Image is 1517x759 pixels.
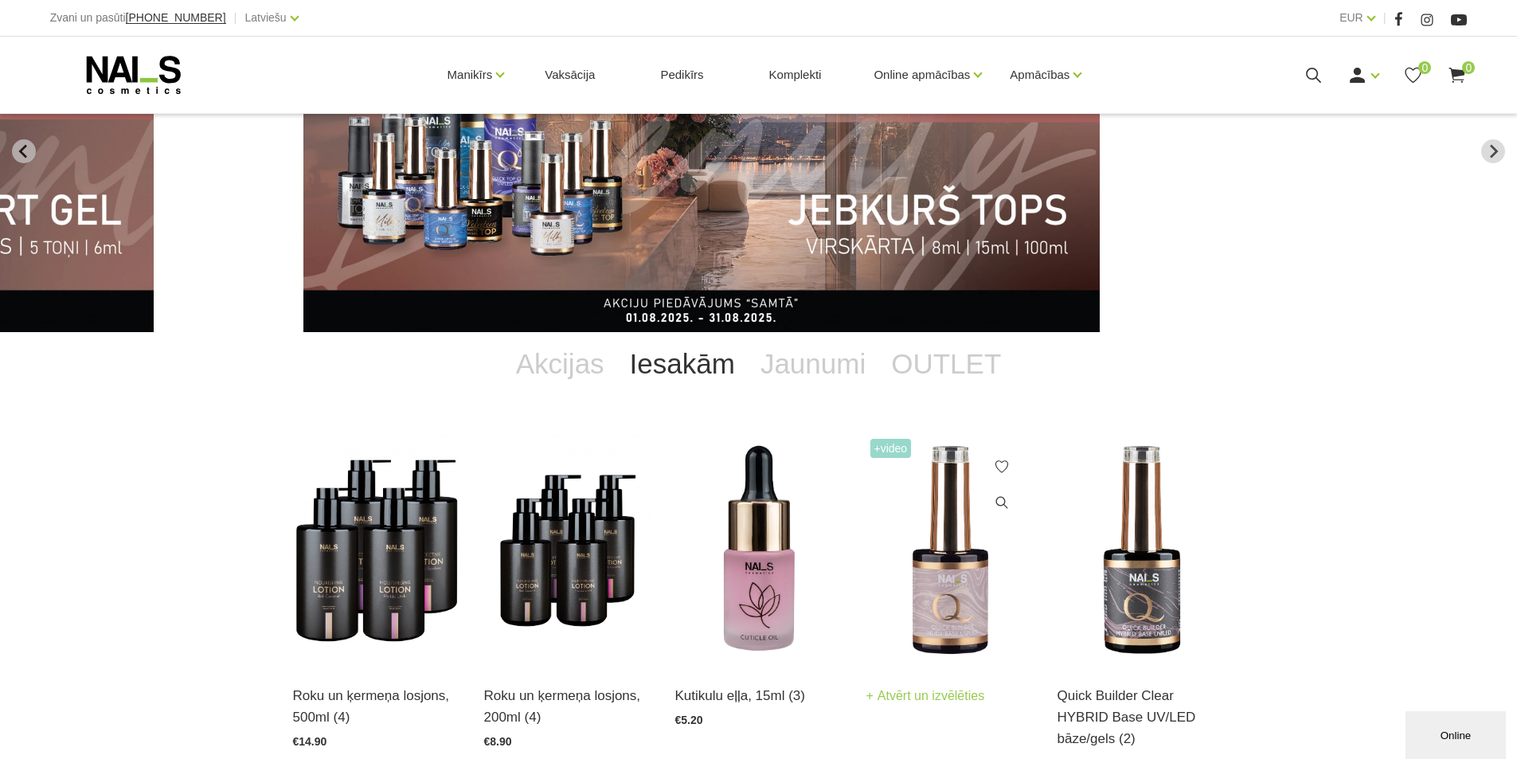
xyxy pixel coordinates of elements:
[675,685,843,706] a: Kutikulu eļļa, 15ml (3)
[293,685,460,728] a: Roku un ķermeņa losjons, 500ml (4)
[234,8,237,28] span: |
[448,43,493,107] a: Manikīrs
[647,37,716,113] a: Pedikīrs
[1481,139,1505,163] button: Next slide
[1010,43,1069,107] a: Apmācības
[874,43,970,107] a: Online apmācības
[757,37,835,113] a: Komplekti
[484,735,512,748] span: €8.90
[866,685,985,707] a: Atvērt un izvēlēties
[878,332,1014,396] a: OUTLET
[484,435,651,665] img: BAROJOŠS roku un ķermeņa LOSJONSBALI COCONUT barojošs roku un ķermeņa losjons paredzēts jebkura t...
[1403,65,1423,85] a: 0
[1058,685,1225,750] a: Quick Builder Clear HYBRID Base UV/LED bāze/gels (2)
[1406,708,1509,759] iframe: chat widget
[675,435,843,665] img: Mitrinoša, mīkstinoša un aromātiska kutikulas eļļa. Bagāta ar nepieciešamo omega-3, 6 un 9, kā ar...
[1447,65,1467,85] a: 0
[503,332,617,396] a: Akcijas
[748,332,878,396] a: Jaunumi
[866,435,1034,665] img: Lieliskas noturības kamuflējošā bāze/gels, kas ir saudzīga pret dabīgo nagu un nebojā naga plātni...
[126,11,226,24] span: [PHONE_NUMBER]
[870,439,912,458] span: +Video
[293,435,460,665] img: BAROJOŠS roku un ķermeņa LOSJONSBALI COCONUT barojošs roku un ķermeņa losjons paredzēts jebkura t...
[245,8,287,27] a: Latviešu
[1058,435,1225,665] img: Klientu iemīļotajai Rubber bāzei esam mainījuši nosaukumu uz Quick Builder Clear HYBRID Base UV/L...
[50,8,226,28] div: Zvani un pasūti
[1418,61,1431,74] span: 0
[1383,8,1386,28] span: |
[484,685,651,728] a: Roku un ķermeņa losjons, 200ml (4)
[293,735,327,748] span: €14.90
[675,714,703,726] span: €5.20
[126,12,226,24] a: [PHONE_NUMBER]
[617,332,748,396] a: Iesakām
[1462,61,1475,74] span: 0
[12,139,36,163] button: Previous slide
[1339,8,1363,27] a: EUR
[532,37,608,113] a: Vaksācija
